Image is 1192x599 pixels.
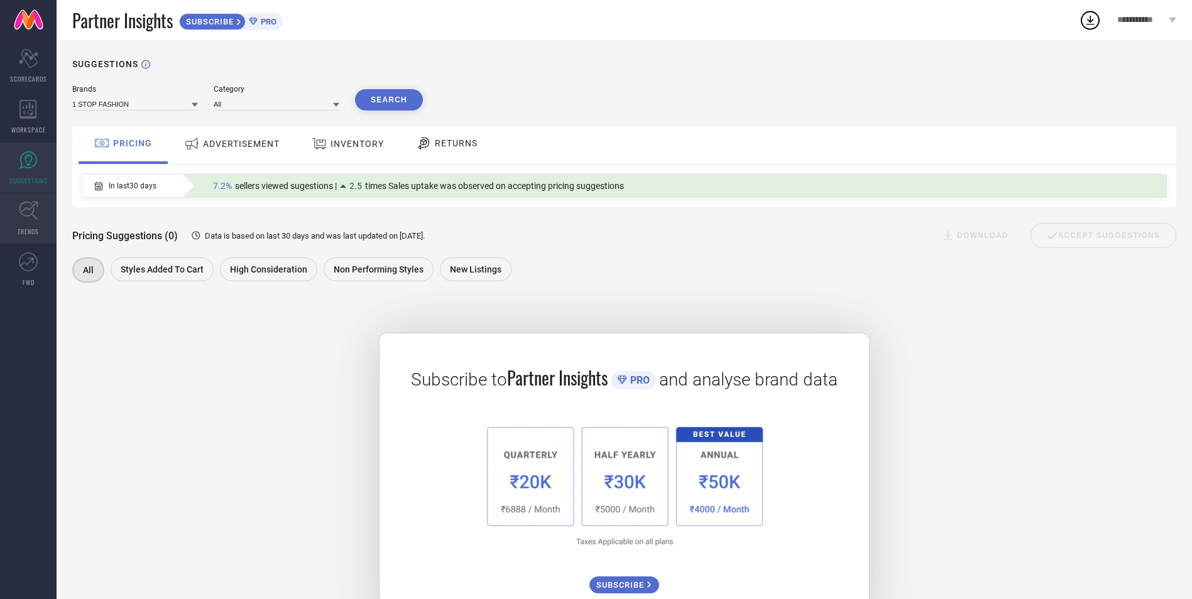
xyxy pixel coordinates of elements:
[72,230,178,242] span: Pricing Suggestions (0)
[72,59,138,69] h1: SUGGESTIONS
[627,374,650,386] span: PRO
[109,181,156,190] span: In last 30 days
[180,17,237,26] span: SUBSCRIBE
[207,178,630,194] div: Percentage of sellers who have viewed suggestions for the current Insight Type
[9,176,48,185] span: SUGGESTIONS
[596,580,647,590] span: SUBSCRIBE
[72,85,198,94] div: Brands
[83,265,94,275] span: All
[179,10,283,30] a: SUBSCRIBEPRO
[10,74,47,84] span: SCORECARDS
[331,139,384,149] span: INVENTORY
[1031,223,1176,248] div: Accept Suggestions
[113,138,152,148] span: PRICING
[355,89,423,111] button: Search
[411,369,507,390] span: Subscribe to
[349,181,362,191] span: 2.5
[121,264,204,274] span: Styles Added To Cart
[213,181,232,191] span: 7.2%
[72,8,173,33] span: Partner Insights
[230,264,307,274] span: High Consideration
[507,365,608,391] span: Partner Insights
[23,278,35,287] span: FWD
[659,369,838,390] span: and analyse brand data
[258,17,276,26] span: PRO
[1079,9,1102,31] div: Open download list
[214,85,339,94] div: Category
[334,264,424,274] span: Non Performing Styles
[18,227,39,236] span: TRENDS
[205,231,425,240] span: Data is based on last 30 days and was last updated on [DATE] .
[450,264,501,274] span: New Listings
[435,138,478,148] span: RETURNS
[11,125,46,134] span: WORKSPACE
[365,181,624,191] span: times Sales uptake was observed on accepting pricing suggestions
[589,567,659,593] a: SUBSCRIBE
[475,416,773,554] img: 1a6fb96cb29458d7132d4e38d36bc9c7.png
[235,181,337,191] span: sellers viewed sugestions |
[203,139,280,149] span: ADVERTISEMENT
